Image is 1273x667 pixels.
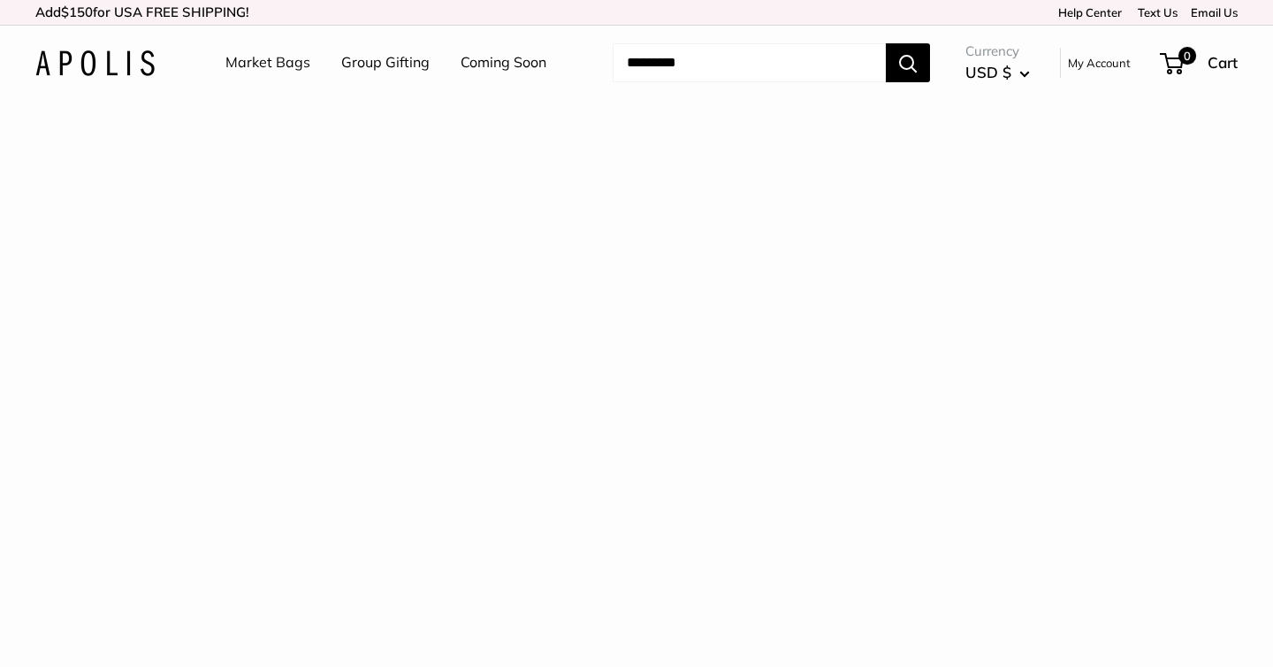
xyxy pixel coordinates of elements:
a: Market Bags [225,50,310,76]
button: USD $ [965,58,1030,87]
a: Group Gifting [341,50,430,76]
a: My Account [1068,52,1131,73]
span: Currency [965,39,1030,64]
span: $150 [61,4,93,20]
a: Help Center [1058,5,1122,19]
span: Cart [1208,53,1238,72]
span: 0 [1178,47,1196,65]
img: Apolis [35,50,155,76]
input: Search... [613,43,886,82]
span: USD $ [965,63,1011,81]
button: Search [886,43,930,82]
a: Text Us [1138,5,1178,19]
a: Coming Soon [461,50,546,76]
a: 0 Cart [1162,49,1238,77]
a: Email Us [1191,5,1238,19]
